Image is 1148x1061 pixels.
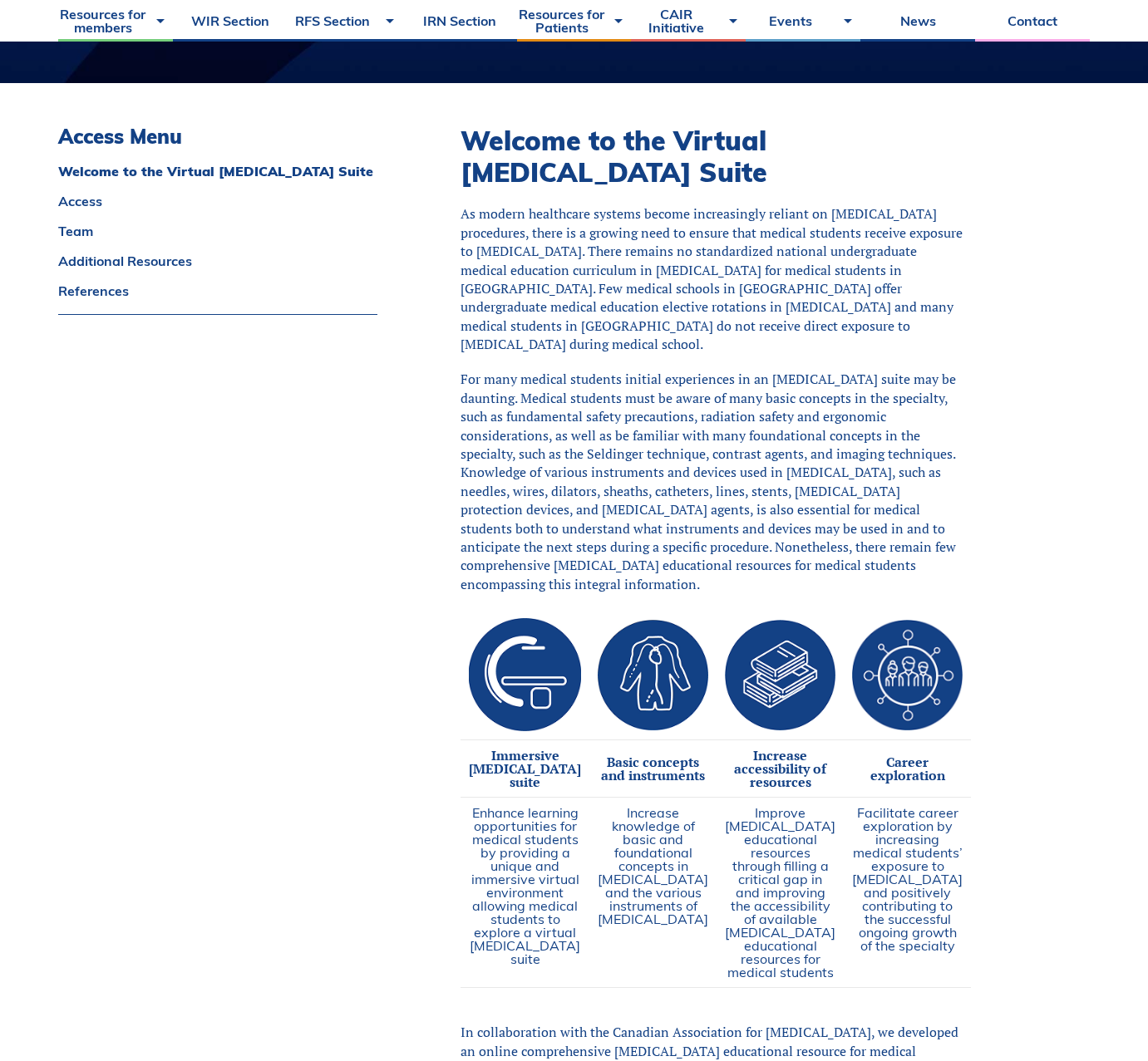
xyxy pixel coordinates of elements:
strong: Career exploration [870,753,945,784]
a: References [58,284,377,297]
span: As modern healthcare systems become increasingly reliant on [MEDICAL_DATA] procedures, there is a... [461,204,963,353]
td: Increase knowledge of basic and foundational concepts in [MEDICAL_DATA] and the various instrumen... [589,798,717,988]
strong: Immersive [MEDICAL_DATA] suite [469,746,581,791]
span: Welcome to the Virtual [MEDICAL_DATA] Suite [461,124,767,189]
a: Access [58,194,377,208]
a: Welcome to the Virtual [MEDICAL_DATA] Suite [58,165,377,178]
p: For many medical students initial experiences in an [MEDICAL_DATA] suite may be daunting. Medical... [461,370,965,593]
a: Additional Resources [58,254,377,268]
strong: Increase accessibility of resources [734,746,826,791]
td: Improve [MEDICAL_DATA] educational resources through filling a critical gap in and improving the ... [717,798,844,988]
h3: Access Menu [58,125,377,149]
a: Team [58,224,377,238]
td: Enhance learning opportunities for medical students by providing a unique and immersive virtual e... [461,798,589,988]
td: Facilitate career exploration by increasing medical students’ exposure to [MEDICAL_DATA] and posi... [844,798,971,988]
strong: Basic concepts and instruments [601,753,705,784]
